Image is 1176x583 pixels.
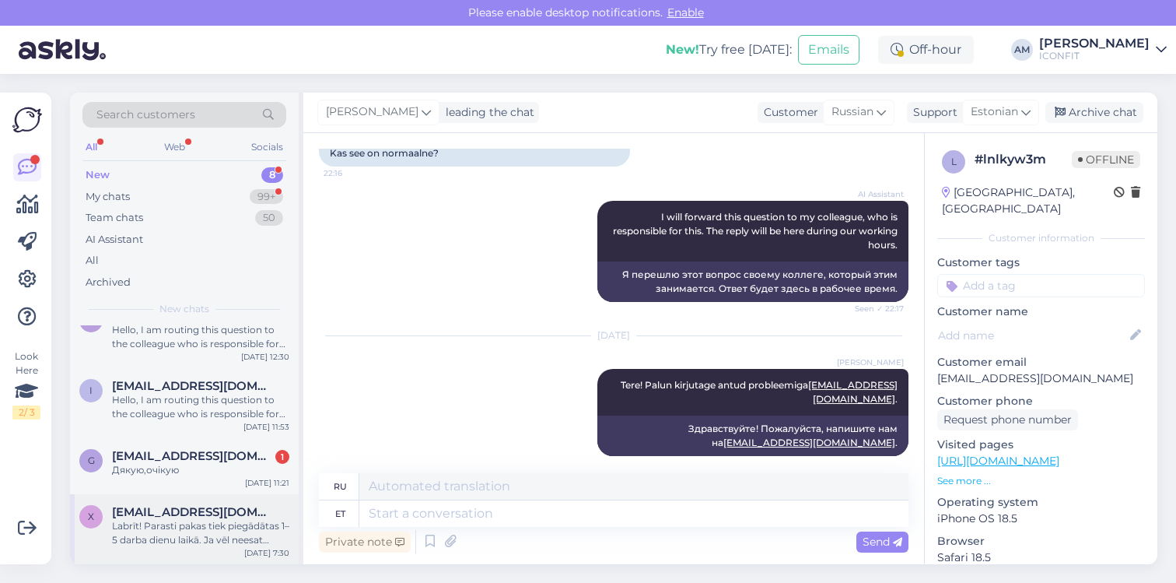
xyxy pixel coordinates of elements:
[1039,37,1167,62] a: [PERSON_NAME]ICONFIT
[324,167,382,179] span: 22:16
[86,210,143,226] div: Team chats
[937,409,1078,430] div: Request phone number
[937,231,1145,245] div: Customer information
[261,167,283,183] div: 8
[942,184,1114,217] div: [GEOGRAPHIC_DATA], [GEOGRAPHIC_DATA]
[1039,37,1150,50] div: [PERSON_NAME]
[613,211,900,251] span: I will forward this question to my colleague, who is responsible for this. The reply will be here...
[159,302,209,316] span: New chats
[798,35,859,65] button: Emails
[938,327,1127,344] input: Add name
[723,437,895,448] a: [EMAIL_ADDRESS][DOMAIN_NAME]
[1045,102,1143,123] div: Archive chat
[1072,151,1140,168] span: Offline
[439,104,534,121] div: leading the chat
[112,379,274,393] span: ingosiukas30@yahoo.com
[937,454,1059,468] a: [URL][DOMAIN_NAME]
[937,393,1145,409] p: Customer phone
[937,533,1145,550] p: Browser
[937,550,1145,566] p: Safari 18.5
[86,167,110,183] div: New
[161,137,188,157] div: Web
[86,189,130,205] div: My chats
[12,105,42,135] img: Askly Logo
[621,379,898,405] span: Tere! Palun kirjutage antud probleemiga .
[937,304,1145,320] p: Customer name
[319,328,908,342] div: [DATE]
[243,421,289,433] div: [DATE] 11:53
[937,494,1145,511] p: Operating system
[663,5,709,19] span: Enable
[951,156,957,167] span: l
[319,532,411,553] div: Private note
[250,189,283,205] div: 99+
[937,437,1145,453] p: Visited pages
[88,455,95,466] span: g
[937,511,1145,527] p: iPhone OS 18.5
[837,356,904,368] span: [PERSON_NAME]
[86,253,99,269] div: All
[112,449,274,463] span: gladun2016@ukr.net
[112,323,289,351] div: Hello, I am routing this question to the colleague who is responsible for this topic. The reply m...
[326,104,418,121] span: [PERSON_NAME]
[89,385,93,396] span: i
[96,107,195,123] span: Search customers
[666,40,792,59] div: Try free [DATE]:
[275,450,289,464] div: 1
[255,210,283,226] div: 50
[112,393,289,421] div: Hello, I am routing this question to the colleague who is responsible for this topic. The reply m...
[244,547,289,559] div: [DATE] 7:30
[907,104,957,121] div: Support
[241,351,289,363] div: [DATE] 12:30
[937,474,1145,488] p: See more ...
[937,255,1145,271] p: Customer tags
[88,511,94,522] span: x
[597,262,908,302] div: Я перешлю этот вопрос своему коллеге, который этим занимается. Ответ будет здесь в рабочее время.
[248,137,286,157] div: Socials
[937,371,1145,387] p: [EMAIL_ADDRESS][DOMAIN_NAME]
[12,349,40,420] div: Look Here
[245,477,289,489] div: [DATE] 11:21
[1011,39,1033,61] div: AM
[112,463,289,477] div: Дякую,очікую
[808,379,898,405] a: [EMAIL_ADDRESS][DOMAIN_NAME]
[335,500,345,527] div: et
[975,150,1072,169] div: # lnlkyw3m
[831,104,873,121] span: Russian
[863,535,902,549] span: Send
[597,416,908,456] div: Здравствуйте! Пожалуйста, напишите нам на .
[86,232,143,248] div: AI Assistant
[1039,50,1150,62] div: ICONFIT
[845,303,904,314] span: Seen ✓ 22:17
[937,354,1145,371] p: Customer email
[112,519,289,547] div: Labrīt! Parasti pakas tiek piegādātas 1–5 darba dienu laikā. Ja vēl neesat saņēmis izsekošanas sa...
[112,505,274,519] span: xincis@inbox.lv
[334,473,347,500] div: ru
[937,274,1145,297] input: Add a tag
[82,137,100,157] div: All
[666,42,699,57] b: New!
[845,457,904,469] span: 16:19
[12,406,40,420] div: 2 / 3
[971,104,1018,121] span: Estonian
[878,36,974,64] div: Off-hour
[845,188,904,200] span: AI Assistant
[86,275,131,290] div: Archived
[758,104,818,121] div: Customer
